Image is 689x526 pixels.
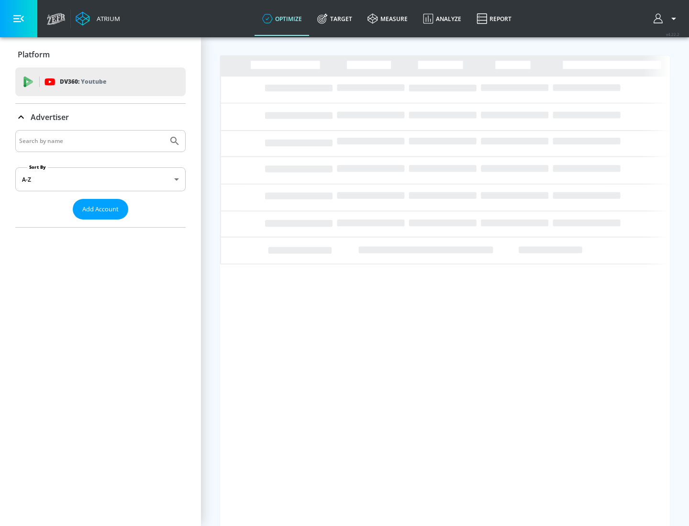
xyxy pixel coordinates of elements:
a: Atrium [76,11,120,26]
p: Advertiser [31,112,69,122]
a: Analyze [415,1,469,36]
a: optimize [255,1,310,36]
p: DV360: [60,77,106,87]
a: Report [469,1,519,36]
div: A-Z [15,167,186,191]
nav: list of Advertiser [15,219,186,227]
label: Sort By [27,164,48,170]
div: Advertiser [15,130,186,227]
a: Target [310,1,360,36]
div: Advertiser [15,104,186,131]
button: Add Account [73,199,128,219]
span: v 4.22.2 [666,32,679,37]
div: Atrium [93,14,120,23]
p: Platform [18,49,50,60]
span: Add Account [82,204,119,215]
input: Search by name [19,135,164,147]
div: Platform [15,41,186,68]
p: Youtube [81,77,106,87]
a: measure [360,1,415,36]
div: DV360: Youtube [15,67,186,96]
